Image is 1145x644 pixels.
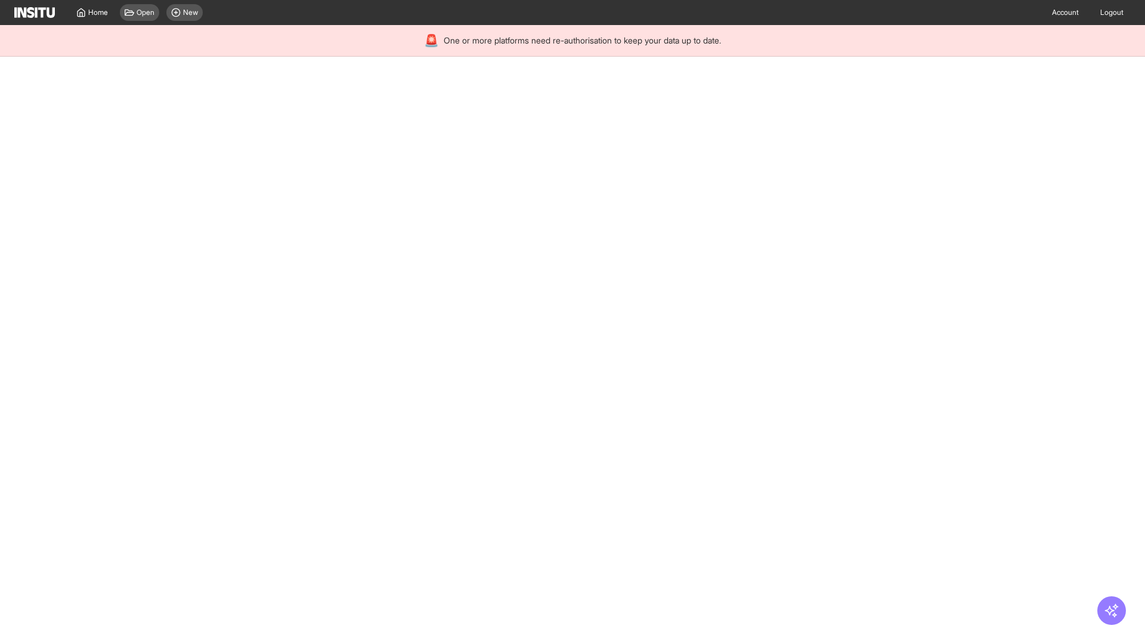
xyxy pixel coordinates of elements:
[424,32,439,49] div: 🚨
[444,35,721,47] span: One or more platforms need re-authorisation to keep your data up to date.
[183,8,198,17] span: New
[137,8,154,17] span: Open
[88,8,108,17] span: Home
[14,7,55,18] img: Logo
